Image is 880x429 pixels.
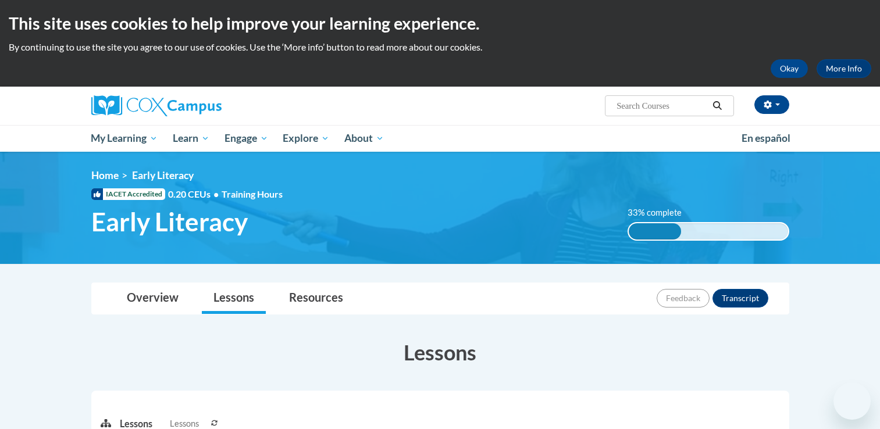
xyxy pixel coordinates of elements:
span: Engage [225,131,268,145]
h2: This site uses cookies to help improve your learning experience. [9,12,871,35]
span: Early Literacy [91,206,248,237]
label: 33% complete [628,206,694,219]
a: Engage [217,125,276,152]
img: Cox Campus [91,95,222,116]
button: Account Settings [754,95,789,114]
span: My Learning [91,131,158,145]
span: En español [742,132,790,144]
a: Resources [277,283,355,314]
button: Search [708,99,726,113]
a: Cox Campus [91,95,312,116]
a: Overview [115,283,190,314]
a: About [337,125,391,152]
iframe: Button to launch messaging window [833,382,871,420]
a: Learn [165,125,217,152]
span: • [213,188,219,199]
a: En español [734,126,798,151]
span: Learn [173,131,209,145]
a: Explore [275,125,337,152]
div: 33% complete [629,223,681,239]
button: Feedback [657,289,710,308]
span: About [344,131,384,145]
a: Home [91,169,119,181]
p: By continuing to use the site you agree to our use of cookies. Use the ‘More info’ button to read... [9,41,871,53]
a: Lessons [202,283,266,314]
a: My Learning [84,125,166,152]
a: More Info [817,59,871,78]
input: Search Courses [615,99,708,113]
span: Training Hours [222,188,283,199]
span: IACET Accredited [91,188,165,200]
span: 0.20 CEUs [168,188,222,201]
h3: Lessons [91,338,789,367]
div: Main menu [74,125,807,152]
button: Transcript [712,289,768,308]
span: Explore [283,131,329,145]
button: Okay [771,59,808,78]
span: Early Literacy [132,169,194,181]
